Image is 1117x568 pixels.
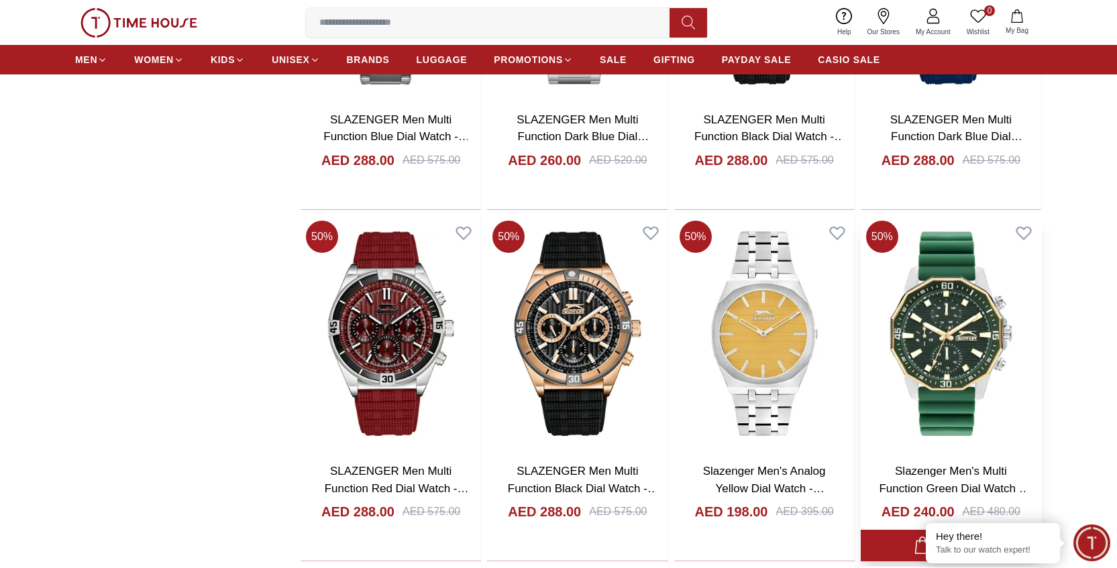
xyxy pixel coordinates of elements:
[81,8,197,38] img: ...
[492,221,525,253] span: 50 %
[508,502,581,521] h4: AED 288.00
[417,53,468,66] span: LUGGAGE
[211,48,245,72] a: KIDS
[517,113,649,160] a: SLAZENGER Men Multi Function Dark Blue Dial Watch - SL.9.2394.2.08
[703,465,826,512] a: Slazenger Men's Analog Yellow Dial Watch - SL.9.2310.1.02
[306,221,338,253] span: 50 %
[936,530,1050,543] div: Hey there!
[866,221,898,253] span: 50 %
[879,465,1030,512] a: Slazenger Men's Multi Function Green Dial Watch - SL.9.2298.2.07
[417,48,468,72] a: LUGGAGE
[882,151,955,170] h4: AED 288.00
[910,27,956,37] span: My Account
[325,465,469,512] a: SLAZENGER Men Multi Function Red Dial Watch - SL.9.2389.2.05
[321,151,394,170] h4: AED 288.00
[653,53,695,66] span: GIFTING
[998,7,1036,38] button: My Bag
[1073,524,1110,561] div: Chat Widget
[859,5,908,40] a: Our Stores
[818,48,880,72] a: CASIO SALE
[494,53,563,66] span: PROMOTIONS
[75,48,107,72] a: MEN
[674,215,855,452] img: Slazenger Men's Analog Yellow Dial Watch - SL.9.2310.1.02
[882,502,955,521] h4: AED 240.00
[272,48,319,72] a: UNISEX
[984,5,995,16] span: 0
[508,465,659,512] a: SLAZENGER Men Multi Function Black Dial Watch - SL.9.2389.2.01
[600,53,627,66] span: SALE
[914,536,988,555] div: Add to cart
[323,113,470,160] a: SLAZENGER Men Multi Function Blue Dial Watch - SL.9.2396.2.01
[272,53,309,66] span: UNISEX
[832,27,857,37] span: Help
[818,53,880,66] span: CASIO SALE
[494,48,573,72] a: PROMOTIONS
[695,502,768,521] h4: AED 198.00
[890,113,1022,160] a: SLAZENGER Men Multi Function Dark Blue Dial Watch - SL.9.2389.2.06
[211,53,235,66] span: KIDS
[695,151,768,170] h4: AED 288.00
[862,27,905,37] span: Our Stores
[589,152,647,168] div: AED 520.00
[347,53,390,66] span: BRANDS
[961,27,995,37] span: Wishlist
[680,221,712,253] span: 50 %
[508,151,581,170] h4: AED 260.00
[694,113,845,160] a: SLAZENGER Men Multi Function Black Dial Watch - SL.9.2389.2.08
[959,5,998,40] a: 0Wishlist
[321,502,394,521] h4: AED 288.00
[1000,25,1034,36] span: My Bag
[301,215,481,452] img: SLAZENGER Men Multi Function Red Dial Watch - SL.9.2389.2.05
[936,545,1050,556] p: Talk to our watch expert!
[861,530,1041,561] button: Add to cart
[403,152,460,168] div: AED 575.00
[776,504,833,520] div: AED 395.00
[963,152,1020,168] div: AED 575.00
[722,48,791,72] a: PAYDAY SALE
[75,53,97,66] span: MEN
[653,48,695,72] a: GIFTING
[963,504,1020,520] div: AED 480.00
[861,215,1041,452] img: Slazenger Men's Multi Function Green Dial Watch - SL.9.2298.2.07
[403,504,460,520] div: AED 575.00
[776,152,833,168] div: AED 575.00
[722,53,791,66] span: PAYDAY SALE
[589,504,647,520] div: AED 575.00
[487,215,668,452] img: SLAZENGER Men Multi Function Black Dial Watch - SL.9.2389.2.01
[134,53,174,66] span: WOMEN
[829,5,859,40] a: Help
[347,48,390,72] a: BRANDS
[600,48,627,72] a: SALE
[134,48,184,72] a: WOMEN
